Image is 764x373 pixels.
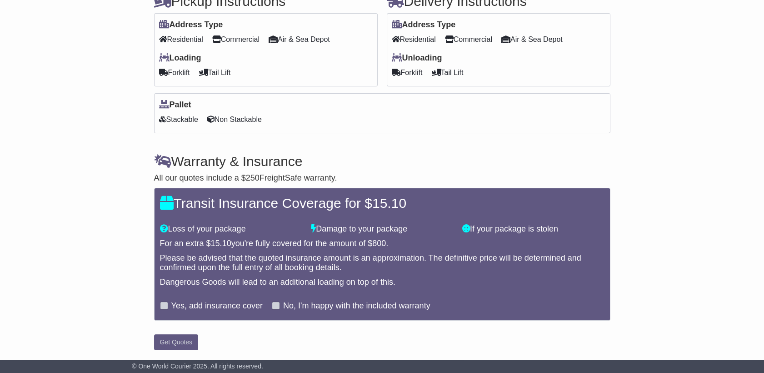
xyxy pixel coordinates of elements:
span: 250 [246,173,260,182]
span: Residential [159,32,203,46]
label: Pallet [159,100,191,110]
div: Please be advised that the quoted insurance amount is an approximation. The definitive price will... [160,253,604,273]
div: Loss of your package [155,224,307,234]
label: Address Type [392,20,456,30]
span: Forklift [392,66,423,80]
span: Commercial [445,32,492,46]
div: If your package is stolen [458,224,609,234]
label: Yes, add insurance cover [171,301,263,311]
span: Commercial [212,32,260,46]
span: © One World Courier 2025. All rights reserved. [132,363,263,370]
span: Forklift [159,66,190,80]
div: Damage to your package [306,224,458,234]
div: Dangerous Goods will lead to an additional loading on top of this. [160,277,604,287]
span: 15.10 [372,196,406,211]
span: Stackable [159,112,198,126]
span: Tail Lift [432,66,464,80]
span: Residential [392,32,436,46]
div: All our quotes include a $ FreightSafe warranty. [154,173,610,183]
span: Non Stackable [207,112,262,126]
button: Get Quotes [154,334,199,350]
label: Address Type [159,20,223,30]
span: 800 [372,239,386,248]
label: Loading [159,53,201,63]
label: No, I'm happy with the included warranty [283,301,430,311]
span: Tail Lift [199,66,231,80]
h4: Transit Insurance Coverage for $ [160,196,604,211]
label: Unloading [392,53,442,63]
div: For an extra $ you're fully covered for the amount of $ . [160,239,604,249]
h4: Warranty & Insurance [154,154,610,169]
span: Air & Sea Depot [269,32,330,46]
span: Air & Sea Depot [501,32,563,46]
span: 15.10 [211,239,231,248]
